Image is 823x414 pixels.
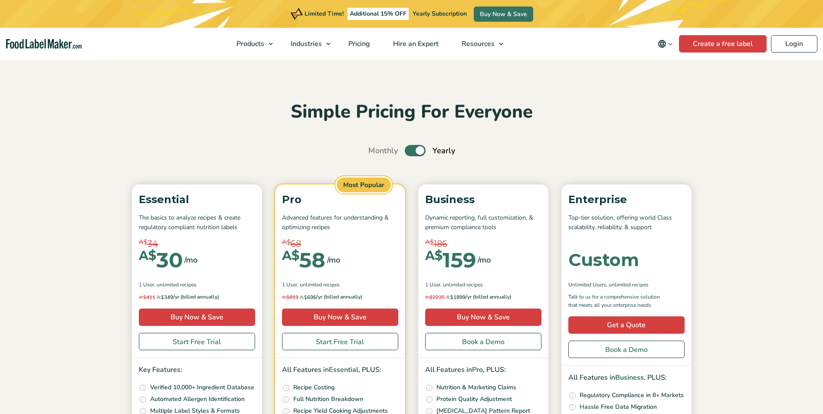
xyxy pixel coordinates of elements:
span: A$ [282,250,299,262]
a: Food Label Maker homepage [6,39,82,49]
p: Dynamic reporting, full customization, & premium compliance tools [425,213,541,233]
a: Resources [450,28,508,60]
span: 186 [434,237,447,250]
a: Create a free label [679,35,767,53]
p: Key Features: [139,365,255,376]
span: A$ [157,294,164,300]
span: Business [615,373,644,382]
div: 30 [139,250,183,270]
p: Regulatory Compliance in 8+ Markets [580,391,684,400]
a: Buy Now & Save [282,309,398,326]
span: Pricing [346,39,371,49]
span: 68 [291,237,301,250]
span: A$ [139,250,156,262]
span: , Unlimited Recipes [440,281,483,289]
div: Custom [568,251,639,269]
p: Enterprise [568,191,685,208]
a: Industries [279,28,335,60]
a: Book a Demo [425,333,541,350]
p: Top-tier solution, offering world Class scalability, reliability, & support [568,213,685,233]
span: /yr (billed annually) [173,293,219,302]
p: Talk to us for a comprehensive solution that meets all your enterprise needs [568,293,668,309]
div: 58 [282,250,325,270]
p: Nutrition & Marketing Claims [436,383,516,392]
a: Products [225,28,277,60]
a: Start Free Trial [139,333,255,350]
span: A$ [425,250,443,262]
span: /mo [184,254,197,266]
a: Pricing [337,28,380,60]
span: A$ [300,294,307,300]
p: Verified 10,000+ Ingredient Database [150,383,254,392]
span: A$ [425,237,434,247]
p: All Features in , PLUS: [568,372,685,384]
button: Change language [652,35,679,53]
span: Additional 15% OFF [348,8,409,20]
span: Unlimited Users [568,281,606,289]
a: Start Free Trial [282,333,398,350]
span: A$ [446,294,453,300]
p: Business [425,191,541,208]
span: , Unlimited Recipes [297,281,340,289]
p: Pro [282,191,398,208]
span: Yearly [433,145,455,157]
p: Protein Quality Adjustment [436,394,512,404]
span: A$ [282,237,291,247]
span: 34 [148,237,158,250]
span: Industries [288,39,323,49]
p: All Features in , PLUS: [425,365,541,376]
a: Hire an Expert [382,28,448,60]
p: Recipe Costing [293,383,334,392]
h2: Simple Pricing For Everyone [128,100,696,124]
span: Most Popular [335,176,392,194]
span: Limited Time! [305,10,344,18]
span: Pro [472,365,483,375]
a: Buy Now & Save [425,309,541,326]
span: Products [234,39,265,49]
span: A$ [425,294,433,300]
span: 696 [282,293,316,302]
a: Book a Demo [568,341,685,358]
del: 819 [282,294,298,301]
p: Advanced features for understanding & optimizing recipes [282,213,398,233]
p: All Features in , PLUS: [282,365,398,376]
p: Automated Allergen Identification [150,394,245,404]
span: 1 User [282,281,297,289]
span: Hire an Expert [390,39,439,49]
span: , Unlimited Recipes [606,281,649,289]
span: A$ [139,294,146,300]
del: 2235 [425,294,445,301]
a: Buy Now & Save [474,7,533,22]
p: Hassle Free Data Migration [580,402,657,412]
span: 1899 [425,293,466,302]
span: A$ [282,294,289,300]
a: Login [771,35,817,53]
span: Monthly [368,145,398,157]
p: Essential [139,191,255,208]
a: Buy Now & Save [139,309,255,326]
span: /yr (billed annually) [466,293,512,302]
span: Resources [459,39,495,49]
p: The basics to analyze recipes & create regulatory compliant nutrition labels [139,213,255,233]
div: 159 [425,250,476,270]
span: 1 User [139,281,154,289]
p: Full Nutrition Breakdown [293,394,363,404]
label: Toggle [405,145,426,156]
span: /mo [327,254,340,266]
span: /yr (billed annually) [316,293,362,302]
span: 349 [139,293,173,302]
span: , Unlimited Recipes [154,281,197,289]
del: 411 [139,294,155,301]
span: /mo [478,254,491,266]
span: Essential [329,365,358,375]
a: Get a Quote [568,316,685,334]
span: A$ [139,237,148,247]
span: 1 User [425,281,440,289]
span: Yearly Subscription [413,10,467,18]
